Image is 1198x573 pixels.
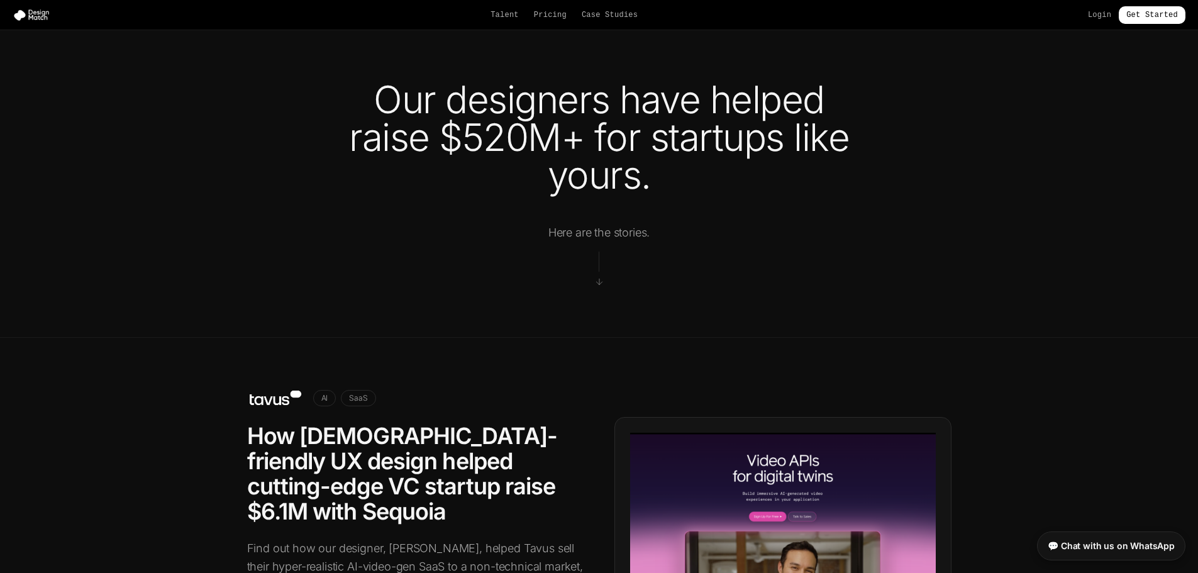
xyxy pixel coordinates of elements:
[1088,10,1111,20] a: Login
[247,388,303,408] img: Tavus
[548,224,650,242] p: Here are the stories.
[13,9,55,21] img: Design Match
[341,390,375,406] span: SaaS
[1119,6,1185,24] a: Get Started
[313,390,336,406] span: AI
[491,10,519,20] a: Talent
[534,10,567,20] a: Pricing
[318,81,881,194] h1: Our designers have helped raise $520M+ for startups like yours.
[582,10,638,20] a: Case Studies
[1037,531,1185,560] a: 💬 Chat with us on WhatsApp
[247,423,584,524] h2: How [DEMOGRAPHIC_DATA]-friendly UX design helped cutting-edge VC startup raise $6.1M with Sequoia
